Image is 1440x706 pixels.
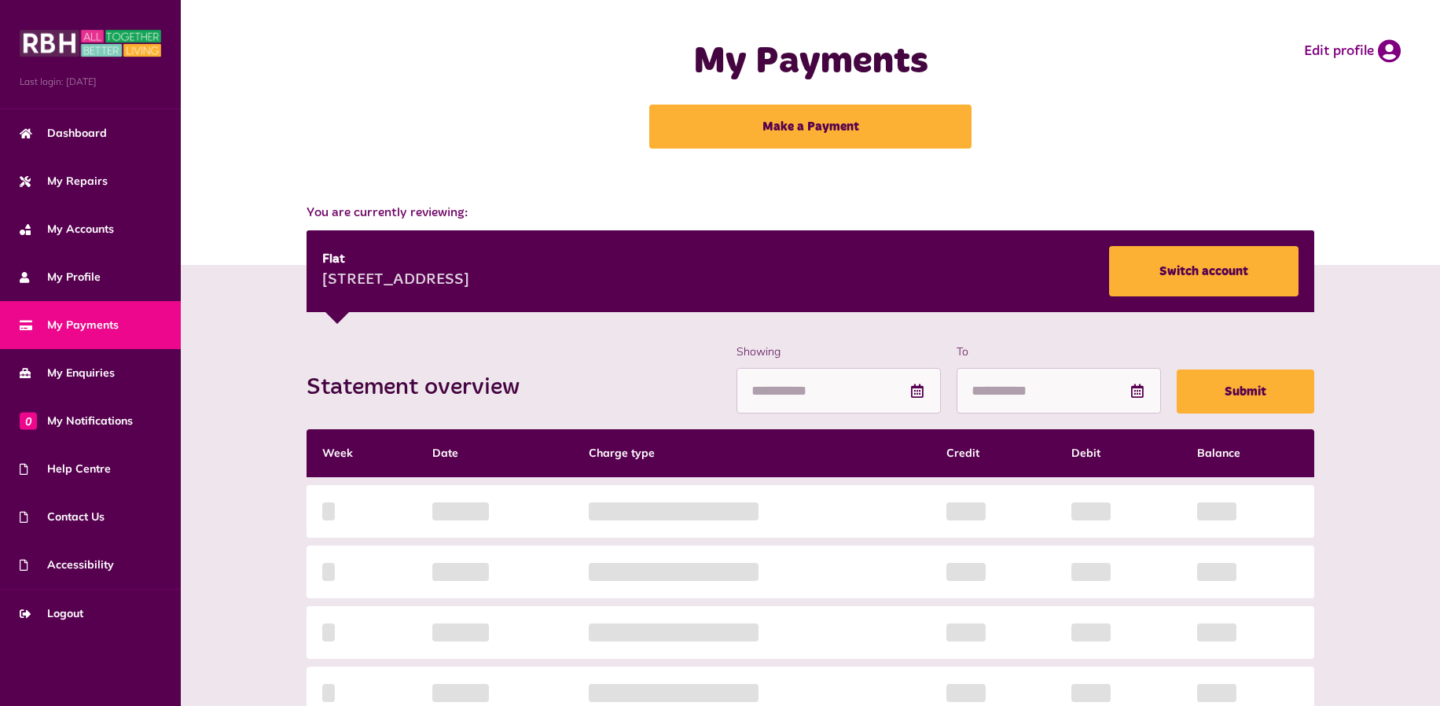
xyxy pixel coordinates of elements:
[20,509,105,525] span: Contact Us
[20,75,161,89] span: Last login: [DATE]
[322,269,469,292] div: [STREET_ADDRESS]
[649,105,972,149] a: Make a Payment
[322,250,469,269] div: Flat
[307,204,1314,222] span: You are currently reviewing:
[20,557,114,573] span: Accessibility
[1304,39,1401,63] a: Edit profile
[20,412,37,429] span: 0
[20,269,101,285] span: My Profile
[20,125,107,142] span: Dashboard
[20,605,83,622] span: Logout
[20,413,133,429] span: My Notifications
[20,461,111,477] span: Help Centre
[20,365,115,381] span: My Enquiries
[20,28,161,59] img: MyRBH
[512,39,1110,85] h1: My Payments
[20,221,114,237] span: My Accounts
[20,173,108,189] span: My Repairs
[20,317,119,333] span: My Payments
[1109,246,1299,296] a: Switch account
